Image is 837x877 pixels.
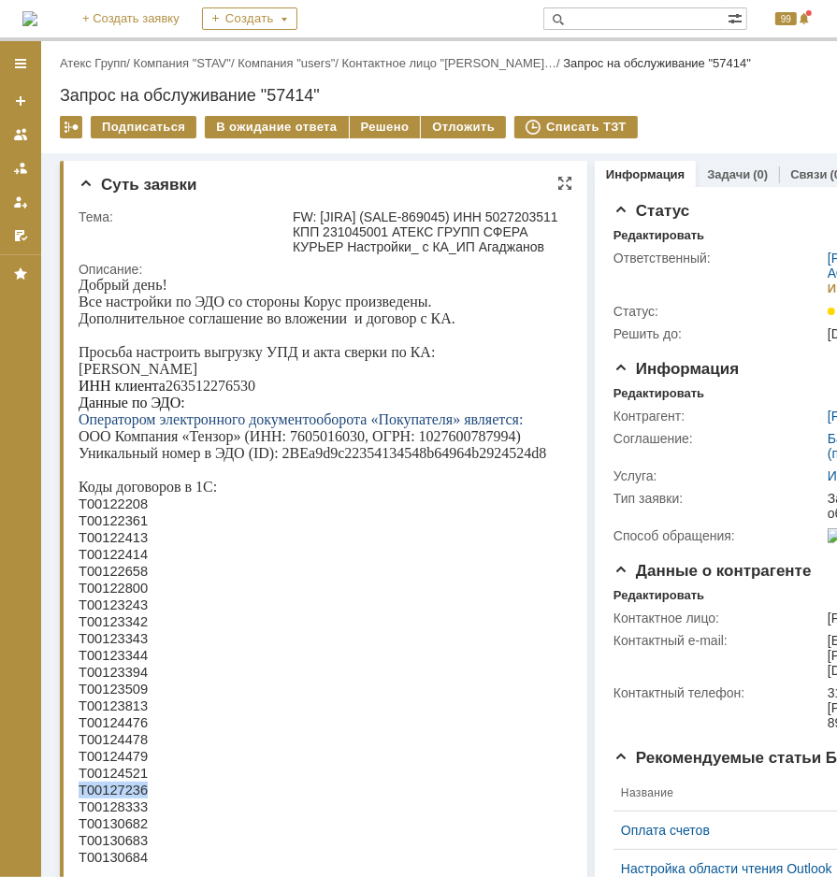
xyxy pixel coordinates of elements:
[60,116,82,138] div: Работа с массовостью
[238,56,335,70] a: Компания "users"
[613,304,824,319] div: Статус:
[22,11,37,26] a: Перейти на домашнюю страницу
[563,56,751,70] div: Запрос на обслуживание "57414"
[613,491,824,506] div: Тип заявки:
[707,167,750,181] a: Задачи
[613,386,704,401] div: Редактировать
[79,176,196,194] span: Суть заявки
[79,209,289,224] div: Тема:
[753,167,768,181] div: (0)
[775,12,797,25] span: 99
[790,167,827,181] a: Связи
[6,86,36,116] a: Создать заявку
[342,56,557,70] a: Контактное лицо "[PERSON_NAME]…
[606,167,685,181] a: Информация
[613,228,704,243] div: Редактировать
[6,187,36,217] a: Мои заявки
[22,11,37,26] img: logo
[613,251,824,266] div: Ответственный:
[613,562,812,580] span: Данные о контрагенте
[613,611,824,625] div: Контактное лицо:
[6,221,36,251] a: Мои согласования
[134,56,238,70] div: /
[134,56,231,70] a: Компания "STAV"
[613,409,824,424] div: Контрагент:
[613,202,689,220] span: Статус
[60,56,134,70] div: /
[79,262,568,277] div: Описание:
[613,431,824,446] div: Соглашение:
[6,153,36,183] a: Заявки в моей ответственности
[238,56,341,70] div: /
[613,685,824,700] div: Контактный телефон:
[613,326,824,341] div: Решить до:
[60,56,126,70] a: Атекс Групп
[613,633,824,648] div: Контактный e-mail:
[613,528,824,543] div: Способ обращения:
[6,120,36,150] a: Заявки на командах
[728,8,746,26] span: Расширенный поиск
[202,7,297,30] div: Создать
[293,209,564,254] div: FW: [JIRA] (SALE-869045) ИНН 5027203511 КПП 231045001 АТЕКС ГРУПП СФЕРА КУРЬЕР Настройки_ с КА_ИП...
[613,588,704,603] div: Редактировать
[557,176,572,191] div: На всю страницу
[342,56,564,70] div: /
[613,468,824,483] div: Услуга:
[613,360,739,378] span: Информация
